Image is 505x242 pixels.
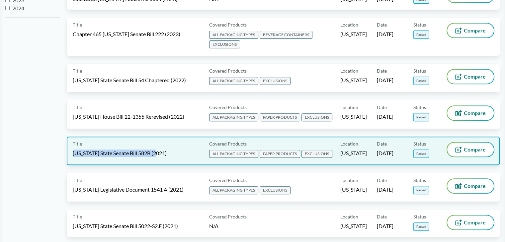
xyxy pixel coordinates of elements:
[301,113,332,121] span: EXCLUSIONS
[209,31,258,39] span: ALL PACKAGING TYPES
[209,213,247,220] span: Covered Products
[413,140,426,147] span: Status
[340,213,358,220] span: Location
[447,106,494,120] button: Compare
[377,30,393,38] span: [DATE]
[464,28,486,33] span: Compare
[209,186,258,194] span: ALL PACKAGING TYPES
[413,177,426,184] span: Status
[377,222,393,230] span: [DATE]
[73,77,186,84] span: [US_STATE] State Senate Bill 54 Chaptered (2022)
[340,67,358,74] span: Location
[5,6,10,10] input: 2024
[73,213,82,220] span: Title
[464,183,486,189] span: Compare
[377,77,393,84] span: [DATE]
[464,74,486,79] span: Compare
[413,77,429,85] span: Passed
[340,21,358,28] span: Location
[73,140,82,147] span: Title
[447,179,494,193] button: Compare
[73,222,178,230] span: [US_STATE] State Senate Bill 5022-S2.E (2021)
[447,143,494,156] button: Compare
[73,104,82,111] span: Title
[464,147,486,152] span: Compare
[340,30,367,38] span: [US_STATE]
[377,113,393,120] span: [DATE]
[73,113,184,120] span: [US_STATE] House Bill 22-1355 Rerevised (2022)
[413,213,426,220] span: Status
[377,67,387,74] span: Date
[209,113,258,121] span: ALL PACKAGING TYPES
[209,223,218,229] span: N/A
[209,150,258,158] span: ALL PACKAGING TYPES
[413,186,429,194] span: Passed
[413,222,429,231] span: Passed
[413,21,426,28] span: Status
[340,77,367,84] span: [US_STATE]
[209,177,247,184] span: Covered Products
[413,30,429,39] span: Passed
[209,40,240,48] span: EXCLUSIONS
[73,150,167,157] span: [US_STATE] State Senate Bill 582B (2021)
[377,104,387,111] span: Date
[340,113,367,120] span: [US_STATE]
[301,150,332,158] span: EXCLUSIONS
[260,31,312,39] span: BEVERAGE CONTAINERS
[340,222,367,230] span: [US_STATE]
[447,215,494,229] button: Compare
[73,177,82,184] span: Title
[377,150,393,157] span: [DATE]
[260,77,291,85] span: EXCLUSIONS
[377,140,387,147] span: Date
[340,177,358,184] span: Location
[73,21,82,28] span: Title
[413,67,426,74] span: Status
[340,104,358,111] span: Location
[377,186,393,193] span: [DATE]
[260,150,300,158] span: PAPER PRODUCTS
[413,150,429,158] span: Passed
[447,24,494,37] button: Compare
[413,113,429,121] span: Passed
[73,186,184,193] span: [US_STATE] Legislative Document 1541 A (2021)
[73,67,82,74] span: Title
[340,186,367,193] span: [US_STATE]
[209,21,247,28] span: Covered Products
[464,110,486,116] span: Compare
[464,220,486,225] span: Compare
[413,104,426,111] span: Status
[12,5,24,11] span: 2024
[260,186,291,194] span: EXCLUSIONS
[377,21,387,28] span: Date
[377,213,387,220] span: Date
[340,150,367,157] span: [US_STATE]
[340,140,358,147] span: Location
[377,177,387,184] span: Date
[209,77,258,85] span: ALL PACKAGING TYPES
[209,67,247,74] span: Covered Products
[73,30,180,38] span: Chapter 465 [US_STATE] Senate Bill 222 (2023)
[447,70,494,84] button: Compare
[209,104,247,111] span: Covered Products
[209,140,247,147] span: Covered Products
[260,113,300,121] span: PAPER PRODUCTS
